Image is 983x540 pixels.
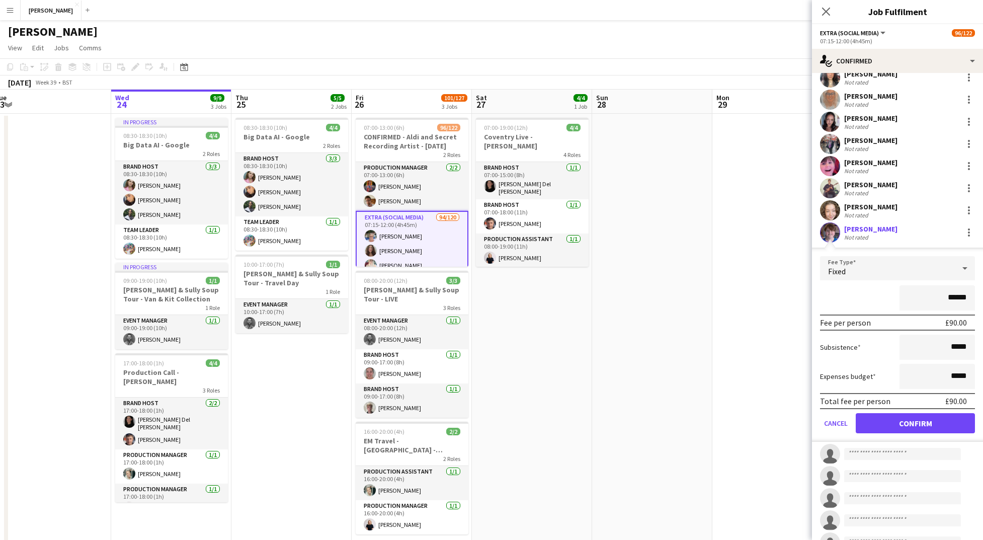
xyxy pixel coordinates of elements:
[356,315,468,349] app-card-role: Event Manager1/108:00-20:00 (12h)[PERSON_NAME]
[844,136,897,145] div: [PERSON_NAME]
[844,114,897,123] div: [PERSON_NAME]
[844,180,897,189] div: [PERSON_NAME]
[820,29,887,37] button: Extra (Social Media)
[844,158,897,167] div: [PERSON_NAME]
[115,140,228,149] h3: Big Data AI - Google
[325,288,340,295] span: 1 Role
[474,99,487,110] span: 27
[364,428,404,435] span: 16:00-20:00 (4h)
[50,41,73,54] a: Jobs
[820,396,890,406] div: Total fee per person
[206,132,220,139] span: 4/4
[205,304,220,312] span: 1 Role
[441,94,467,102] span: 101/127
[574,94,588,102] span: 4/4
[476,118,589,267] app-job-card: 07:00-19:00 (12h)4/4Coventry Live - [PERSON_NAME]4 RolesBrand Host1/107:00-15:00 (8h)[PERSON_NAME...
[75,41,106,54] a: Comms
[820,37,975,45] div: 07:15-12:00 (4h45m)
[235,132,348,141] h3: Big Data AI - Google
[828,266,846,276] span: Fixed
[716,93,729,102] span: Mon
[211,103,226,110] div: 3 Jobs
[443,455,460,462] span: 2 Roles
[820,343,861,352] label: Subsistence
[356,466,468,500] app-card-role: Production Assistant1/116:00-20:00 (4h)[PERSON_NAME]
[235,118,348,251] app-job-card: 08:30-18:30 (10h)4/4Big Data AI - Google2 RolesBrand Host3/308:30-18:30 (10h)[PERSON_NAME][PERSON...
[115,263,228,349] app-job-card: In progress09:00-19:00 (10h)1/1[PERSON_NAME] & Sully Soup Tour - Van & Kit Collection1 RoleEvent ...
[356,436,468,454] h3: EM Travel - [GEOGRAPHIC_DATA] - [GEOGRAPHIC_DATA]
[115,93,129,102] span: Wed
[945,318,967,328] div: £90.00
[820,413,852,433] button: Cancel
[356,383,468,418] app-card-role: Brand Host1/109:00-17:00 (8h)[PERSON_NAME]
[123,277,167,284] span: 09:00-19:00 (10h)
[715,99,729,110] span: 29
[844,189,870,197] div: Not rated
[115,118,228,259] app-job-card: In progress08:30-18:30 (10h)4/4Big Data AI - Google2 RolesBrand Host3/308:30-18:30 (10h)[PERSON_N...
[945,396,967,406] div: £90.00
[235,299,348,333] app-card-role: Event Manager1/110:00-17:00 (7h)[PERSON_NAME]
[476,234,589,268] app-card-role: Production Assistant1/108:00-19:00 (11h)[PERSON_NAME]
[243,124,287,131] span: 08:30-18:30 (10h)
[364,277,407,284] span: 08:00-20:00 (12h)
[356,422,468,534] app-job-card: 16:00-20:00 (4h)2/2EM Travel - [GEOGRAPHIC_DATA] - [GEOGRAPHIC_DATA]2 RolesProduction Assistant1/...
[820,29,879,37] span: Extra (Social Media)
[844,234,870,241] div: Not rated
[443,151,460,159] span: 2 Roles
[856,413,975,433] button: Confirm
[234,99,248,110] span: 25
[844,123,870,130] div: Not rated
[115,161,228,224] app-card-role: Brand Host3/308:30-18:30 (10h)[PERSON_NAME][PERSON_NAME][PERSON_NAME]
[476,162,589,199] app-card-role: Brand Host1/107:00-15:00 (8h)[PERSON_NAME] Del [PERSON_NAME]
[844,224,897,234] div: [PERSON_NAME]
[574,103,587,110] div: 1 Job
[952,29,975,37] span: 96/122
[356,118,468,267] app-job-card: 07:00-13:00 (6h)96/122CONFIRMED - Aldi and Secret Recording Artist - [DATE]2 RolesProduction Mana...
[820,318,871,328] div: Fee per person
[844,69,897,79] div: [PERSON_NAME]
[235,93,248,102] span: Thu
[206,359,220,367] span: 4/4
[115,484,228,518] app-card-role: Production Manager1/117:00-18:00 (1h)
[203,387,220,394] span: 3 Roles
[844,92,897,101] div: [PERSON_NAME]
[812,49,983,73] div: Confirmed
[123,132,167,139] span: 08:30-18:30 (10h)
[356,349,468,383] app-card-role: Brand Host1/109:00-17:00 (8h)[PERSON_NAME]
[235,255,348,333] app-job-card: 10:00-17:00 (7h)1/1[PERSON_NAME] & Sully Soup Tour - Travel Day1 RoleEvent Manager1/110:00-17:00 ...
[243,261,284,268] span: 10:00-17:00 (7h)
[115,353,228,502] div: 17:00-18:00 (1h)4/4Production Call - [PERSON_NAME]3 RolesBrand Host2/217:00-18:00 (1h)[PERSON_NAM...
[32,43,44,52] span: Edit
[54,43,69,52] span: Jobs
[79,43,102,52] span: Comms
[844,167,870,175] div: Not rated
[114,99,129,110] span: 24
[326,261,340,268] span: 1/1
[21,1,81,20] button: [PERSON_NAME]
[356,500,468,534] app-card-role: Production Manager1/116:00-20:00 (4h)[PERSON_NAME]
[844,202,897,211] div: [PERSON_NAME]
[812,5,983,18] h3: Job Fulfilment
[844,145,870,152] div: Not rated
[844,211,870,219] div: Not rated
[8,43,22,52] span: View
[115,315,228,349] app-card-role: Event Manager1/109:00-19:00 (10h)[PERSON_NAME]
[115,368,228,386] h3: Production Call - [PERSON_NAME]
[356,271,468,418] app-job-card: 08:00-20:00 (12h)3/3[PERSON_NAME] & Sully Soup Tour - LIVE3 RolesEvent Manager1/108:00-20:00 (12h...
[115,263,228,271] div: In progress
[115,118,228,126] div: In progress
[206,277,220,284] span: 1/1
[326,124,340,131] span: 4/4
[331,103,347,110] div: 2 Jobs
[115,224,228,259] app-card-role: Team Leader1/108:30-18:30 (10h)[PERSON_NAME]
[356,162,468,211] app-card-role: Production Manager2/207:00-13:00 (6h)[PERSON_NAME][PERSON_NAME]
[356,93,364,102] span: Fri
[596,93,608,102] span: Sun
